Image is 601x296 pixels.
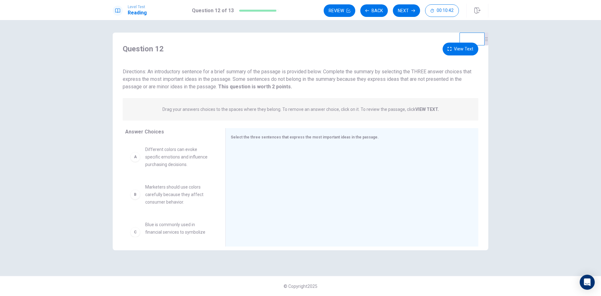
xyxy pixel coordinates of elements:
[284,284,317,289] span: © Copyright 2025
[393,4,420,17] button: Next
[125,216,215,248] div: CBlue is commonly used in financial services to symbolize reliability and trust.
[580,275,595,290] div: Open Intercom Messenger
[125,141,215,173] div: ADifferent colors can evoke specific emotions and influence purchasing decisions.
[415,107,439,112] strong: VIEW TEXT.
[128,9,147,17] h1: Reading
[360,4,388,17] button: Back
[130,190,140,200] div: B
[443,43,478,55] button: View Text
[437,8,454,13] span: 00:10:42
[128,5,147,9] span: Level Test
[425,4,459,17] button: 00:10:42
[162,107,439,112] p: Drag your answers choices to the spaces where they belong. To remove an answer choice, click on i...
[123,69,471,90] span: Directions: An introductory sentence for a brief summary of the passage is provided below. Comple...
[130,227,140,237] div: C
[130,152,140,162] div: A
[192,7,234,14] h1: Question 12 of 13
[123,44,164,54] h4: Question 12
[231,135,379,139] span: Select the three sentences that express the most important ideas in the passage.
[145,146,210,168] span: Different colors can evoke specific emotions and influence purchasing decisions.
[324,4,355,17] button: Review
[125,178,215,211] div: BMarketers should use colors carefully because they affect consumer behavior.
[125,129,164,135] span: Answer Choices
[145,221,210,243] span: Blue is commonly used in financial services to symbolize reliability and trust.
[145,183,210,206] span: Marketers should use colors carefully because they affect consumer behavior.
[217,84,292,90] strong: This question is worth 2 points.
